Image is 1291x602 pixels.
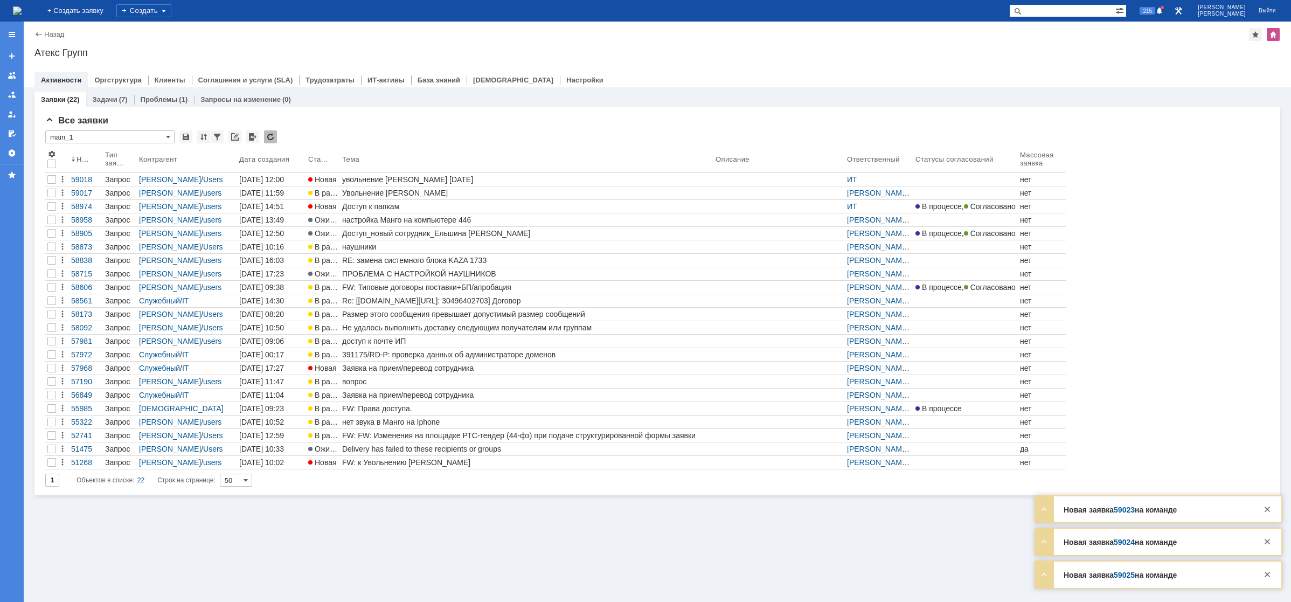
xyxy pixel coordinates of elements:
[1020,269,1064,278] div: нет
[340,375,713,388] a: вопрос
[964,202,1016,211] span: Согласовано
[1018,186,1066,199] a: нет
[342,323,711,332] div: Не удалось выполнить доставку следующим получателям или группам
[1018,335,1066,348] a: нет
[3,47,20,65] a: Создать заявку
[847,202,857,211] a: ИТ
[3,86,20,103] a: Заявки в моей ответственности
[139,350,180,359] a: Служебный
[306,227,340,240] a: Ожидает ответа контрагента
[340,213,713,226] a: настройка Манго на компьютере 446
[306,200,340,213] a: Новая
[203,377,221,386] a: users
[915,229,962,238] span: В процессе
[342,337,711,345] div: доступ к почте ИП
[69,200,103,213] a: 58974
[93,95,117,103] a: Задачи
[1020,323,1064,332] div: нет
[340,254,713,267] a: RE: замена системного блока KAZA 1733
[237,186,306,199] a: [DATE] 11:59
[306,148,340,173] th: Статус
[237,200,306,213] a: [DATE] 14:51
[308,155,329,163] div: Статус
[308,202,337,211] span: Новая
[1020,310,1064,319] div: нет
[211,130,224,143] div: Фильтрация...
[1020,229,1064,238] div: нет
[340,240,713,253] a: наушники
[139,364,180,372] a: Служебный
[139,216,201,224] a: [PERSON_NAME]
[308,243,346,251] span: В работе
[237,348,306,361] a: [DATE] 00:17
[139,243,201,251] a: [PERSON_NAME]
[13,6,22,15] a: Перейти на домашнюю страницу
[105,202,135,211] div: Запрос на обслуживание
[103,294,137,307] a: Запрос на обслуживание
[155,76,185,84] a: Клиенты
[103,267,137,280] a: Запрос на обслуживание
[69,173,103,186] a: 59018
[103,148,137,173] th: Тип заявки
[239,202,284,211] div: [DATE] 14:51
[342,202,711,211] div: Доступ к папкам
[239,350,284,359] div: [DATE] 00:17
[182,296,189,305] a: IT
[103,227,137,240] a: Запрос на обслуживание
[237,267,306,280] a: [DATE] 17:23
[1020,256,1064,265] div: нет
[69,267,103,280] a: 58715
[71,350,101,359] div: 57972
[239,269,284,278] div: [DATE] 17:23
[845,148,913,173] th: Ответственный
[237,240,306,253] a: [DATE] 10:16
[239,256,284,265] div: [DATE] 16:03
[340,362,713,375] a: Заявка на прием/перевод сотрудника
[915,283,962,292] span: В процессе
[308,323,346,332] span: В работе
[308,364,337,372] span: Новая
[340,294,713,307] a: Re: [[DOMAIN_NAME][URL]: 30496402703] Договор
[1018,348,1066,361] a: нет
[105,337,135,345] div: Запрос на обслуживание
[41,76,81,84] a: Активности
[237,294,306,307] a: [DATE] 14:30
[103,308,137,321] a: Запрос на обслуживание
[41,95,65,103] a: Заявки
[847,256,910,265] a: [PERSON_NAME]
[1018,240,1066,253] a: нет
[847,243,910,251] a: [PERSON_NAME]
[69,186,103,199] a: 59017
[203,256,221,265] a: users
[306,240,340,253] a: В работе
[94,76,141,84] a: Оргструктура
[1018,200,1066,213] a: нет
[237,375,306,388] a: [DATE] 11:47
[1020,283,1064,292] div: нет
[105,364,135,372] div: Запрос на обслуживание
[1018,213,1066,226] a: нет
[105,229,135,238] div: Запрос на обслуживание
[69,294,103,307] a: 58561
[264,130,277,143] div: Обновлять список
[3,106,20,123] a: Мои заявки
[340,281,713,294] a: FW: Типовые договоры поставки+БП/апробация
[139,202,201,211] a: [PERSON_NAME]
[69,335,103,348] a: 57981
[71,216,101,224] div: 58958
[308,337,346,345] span: В работе
[105,175,135,184] div: Запрос на обслуживание
[103,254,137,267] a: Запрос на обслуживание
[139,189,201,197] a: [PERSON_NAME]
[306,294,340,307] a: В работе
[203,310,223,319] a: Users
[103,362,137,375] a: Запрос на обслуживание
[3,144,20,162] a: Настройки
[913,227,1018,240] a: В процессе,Согласовано
[1172,4,1185,17] a: Перейти в интерфейс администратора
[306,267,340,280] a: Ожидает ответа контрагента
[237,213,306,226] a: [DATE] 13:49
[105,310,135,319] div: Запрос на обслуживание
[69,348,103,361] a: 57972
[1018,267,1066,280] a: нет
